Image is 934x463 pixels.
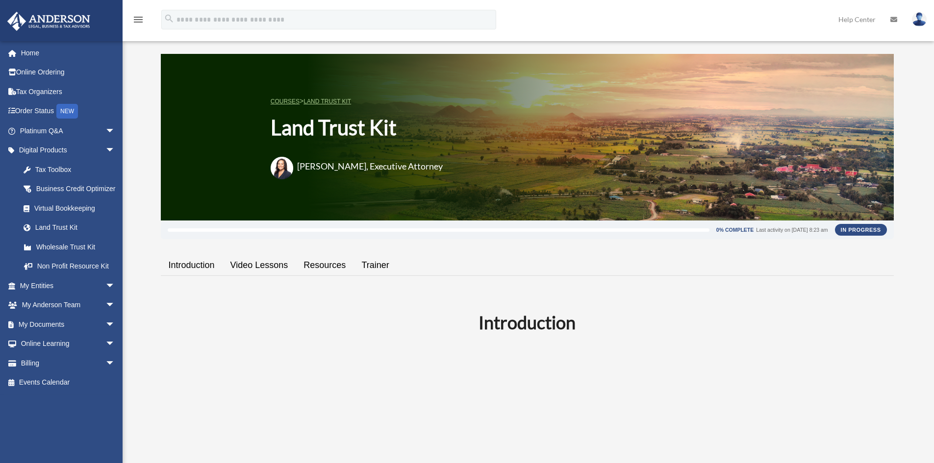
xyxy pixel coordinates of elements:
a: menu [132,17,144,25]
a: Events Calendar [7,373,130,392]
div: In Progress [835,224,887,236]
a: COURSES [271,98,300,105]
div: Last activity on [DATE] 8:23 am [756,227,828,233]
span: arrow_drop_down [105,353,125,373]
h3: [PERSON_NAME], Executive Attorney [297,160,443,172]
span: arrow_drop_down [105,141,125,161]
a: Land Trust Kit [303,98,351,105]
div: Tax Toolbox [34,164,118,176]
a: Order StatusNEW [7,101,130,122]
span: arrow_drop_down [105,315,125,335]
a: Business Credit Optimizer [14,179,130,199]
span: arrow_drop_down [105,276,125,296]
a: My Entitiesarrow_drop_down [7,276,130,295]
span: arrow_drop_down [105,295,125,316]
a: Resources [296,251,353,279]
a: Land Trust Kit [14,218,125,238]
span: arrow_drop_down [105,121,125,141]
img: User Pic [912,12,927,26]
h1: Land Trust Kit [271,113,455,142]
a: Tax Toolbox [14,160,130,179]
a: Introduction [161,251,223,279]
a: My Anderson Teamarrow_drop_down [7,295,130,315]
div: NEW [56,104,78,119]
div: Business Credit Optimizer [34,183,118,195]
a: Trainer [353,251,397,279]
a: Non Profit Resource Kit [14,257,130,276]
a: Billingarrow_drop_down [7,353,130,373]
h2: Introduction [167,310,888,335]
a: Online Learningarrow_drop_down [7,334,130,354]
div: 0% Complete [716,227,754,233]
a: Platinum Q&Aarrow_drop_down [7,121,130,141]
a: Home [7,43,130,63]
div: Virtual Bookkeeping [34,202,118,215]
img: Amanda-Wylanda.png [271,157,293,179]
a: My Documentsarrow_drop_down [7,315,130,334]
a: Online Ordering [7,63,130,82]
div: Land Trust Kit [34,221,113,234]
p: > [271,95,455,107]
i: search [164,13,175,24]
a: Digital Productsarrow_drop_down [7,141,130,160]
img: Anderson Advisors Platinum Portal [4,12,93,31]
a: Video Lessons [223,251,296,279]
a: Tax Organizers [7,82,130,101]
a: Wholesale Trust Kit [14,237,130,257]
a: Virtual Bookkeeping [14,198,130,218]
div: Non Profit Resource Kit [34,260,118,272]
span: arrow_drop_down [105,334,125,354]
div: Wholesale Trust Kit [34,241,118,253]
i: menu [132,14,144,25]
